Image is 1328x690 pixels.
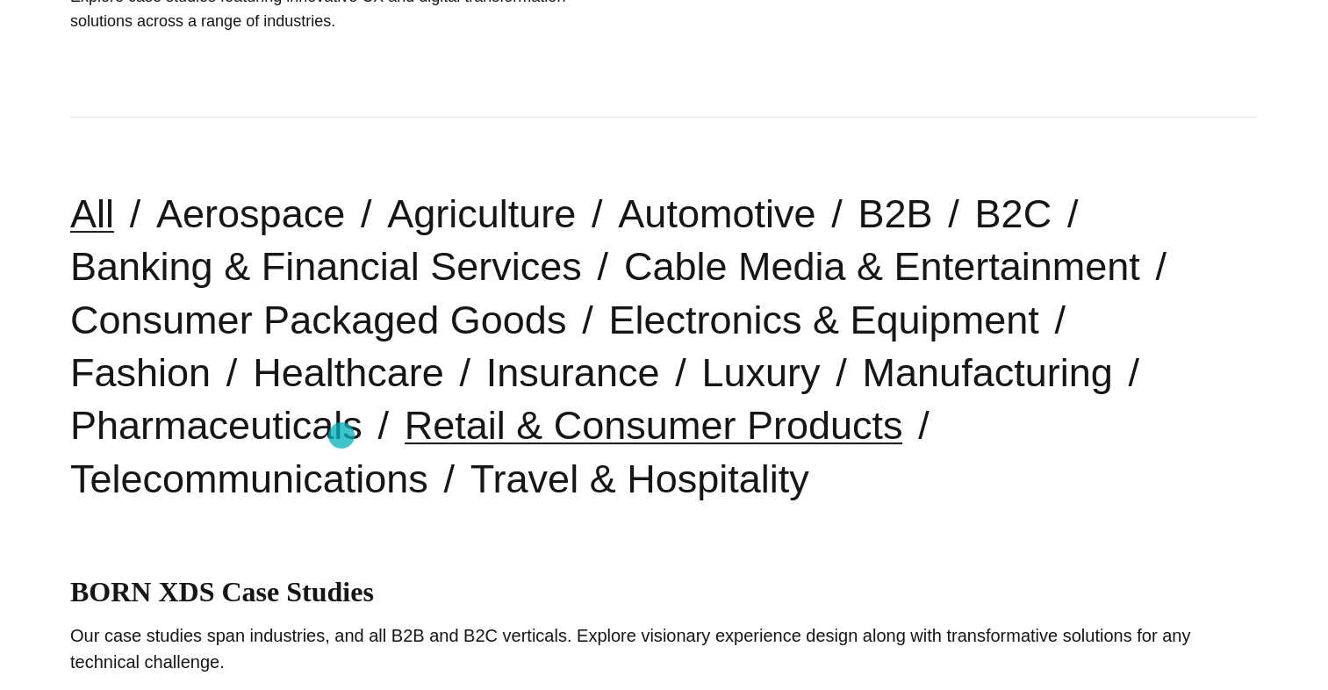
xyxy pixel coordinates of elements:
[70,456,428,501] a: Telecommunications
[253,350,444,395] a: Healthcare
[70,622,1258,675] p: Our case studies span industries, and all B2B and B2C verticals. Explore visionary experience des...
[405,403,903,448] a: Retail & Consumer Products
[387,191,576,236] a: Agriculture
[70,244,582,289] a: Banking & Financial Services
[70,576,1258,608] h1: BORN XDS Case Studies
[862,350,1112,395] a: Manufacturing
[701,350,820,395] a: Luxury
[608,298,1038,342] a: Electronics & Equipment
[858,191,932,236] a: B2B
[70,350,211,395] a: Fashion
[618,191,815,236] a: Automotive
[70,298,566,342] a: Consumer Packaged Goods
[486,350,660,395] a: Insurance
[70,403,363,448] a: Pharmaceuticals
[624,244,1140,289] a: Cable Media & Entertainment
[974,191,1052,236] a: B2C
[470,456,809,501] a: Travel & Hospitality
[70,191,114,236] a: All
[156,191,345,236] a: Aerospace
